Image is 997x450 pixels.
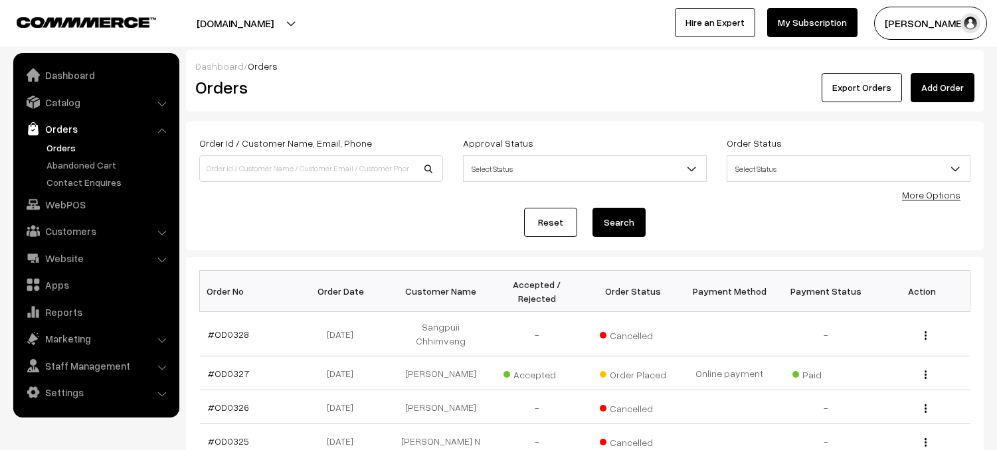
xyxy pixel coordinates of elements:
a: Abandoned Cart [43,158,175,172]
div: / [195,59,974,73]
a: Customers [17,219,175,243]
td: - [778,312,874,356]
a: #OD0328 [208,329,249,340]
td: Online payment [681,356,778,390]
label: Order Status [727,136,782,150]
img: Menu [925,438,927,447]
a: Hire an Expert [675,8,755,37]
td: - [778,390,874,424]
button: Export Orders [822,73,902,102]
a: #OD0325 [208,435,249,447]
label: Order Id / Customer Name, Email, Phone [199,136,372,150]
span: Paid [792,364,859,382]
input: Order Id / Customer Name / Customer Email / Customer Phone [199,155,443,182]
span: Cancelled [600,325,666,342]
a: My Subscription [767,8,858,37]
a: Settings [17,380,175,404]
th: Customer Name [393,271,489,312]
td: Sangpuii Chhimveng [393,312,489,356]
span: Select Status [464,157,706,181]
img: Menu [925,331,927,340]
label: Approval Status [463,136,533,150]
span: Cancelled [600,398,666,415]
span: Orders [248,60,278,72]
a: Contact Enquires [43,175,175,189]
td: [DATE] [296,390,393,424]
img: Menu [925,370,927,379]
span: Cancelled [600,432,666,449]
a: Marketing [17,327,175,350]
td: - [489,390,585,424]
a: COMMMERCE [17,13,133,29]
a: Dashboard [195,60,244,72]
th: Payment Status [778,271,874,312]
a: Website [17,246,175,270]
a: Add Order [911,73,974,102]
button: [DOMAIN_NAME] [150,7,320,40]
td: [DATE] [296,356,393,390]
img: user [960,13,980,33]
span: Order Placed [600,364,666,382]
th: Order Date [296,271,393,312]
td: [PERSON_NAME] [393,390,489,424]
span: Select Status [727,155,970,182]
a: Catalog [17,90,175,114]
td: [DATE] [296,312,393,356]
a: Reset [524,208,577,237]
th: Order No [200,271,296,312]
a: Orders [43,141,175,155]
a: Dashboard [17,63,175,87]
a: More Options [902,189,960,200]
th: Order Status [585,271,681,312]
a: Staff Management [17,354,175,378]
span: Accepted [503,364,570,382]
img: Menu [925,404,927,413]
a: #OD0327 [208,368,249,379]
th: Payment Method [681,271,778,312]
img: COMMMERCE [17,17,156,27]
h2: Orders [195,77,442,98]
a: Apps [17,273,175,297]
span: Select Status [463,155,707,182]
a: #OD0326 [208,402,249,413]
span: Select Status [727,157,970,181]
a: Reports [17,300,175,324]
button: Search [592,208,646,237]
a: Orders [17,117,175,141]
td: - [489,312,585,356]
a: WebPOS [17,192,175,216]
button: [PERSON_NAME] [874,7,987,40]
th: Action [874,271,970,312]
td: [PERSON_NAME] [393,356,489,390]
th: Accepted / Rejected [489,271,585,312]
